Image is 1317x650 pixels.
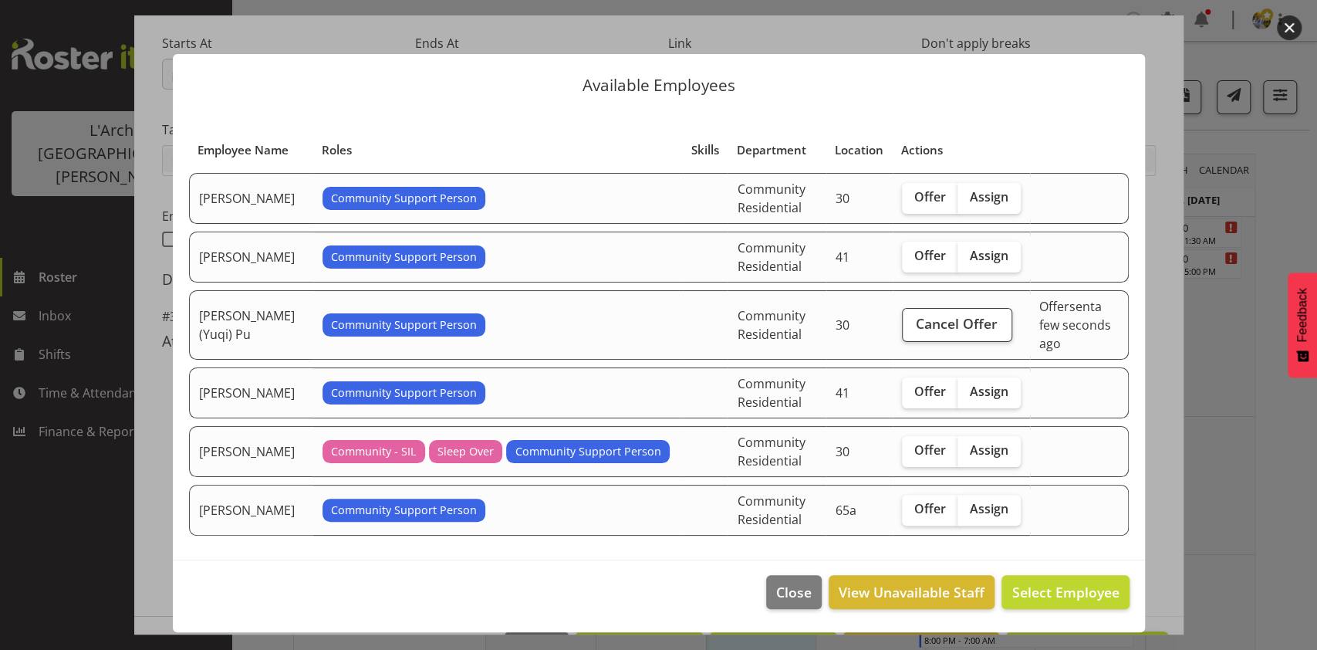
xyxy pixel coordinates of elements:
[835,141,883,159] span: Location
[1039,297,1119,353] div: Offer a few seconds ago
[914,248,946,263] span: Offer
[189,232,313,283] td: [PERSON_NAME]
[322,141,352,159] span: Roles
[776,582,812,602] span: Close
[737,434,805,469] span: Community Residential
[331,190,477,207] span: Community Support Person
[836,502,856,519] span: 65a
[437,443,494,460] span: Sleep Over
[737,181,805,216] span: Community Residential
[331,249,477,266] span: Community Support Person
[836,249,849,266] span: 41
[970,442,1008,458] span: Assign
[836,317,849,333] span: 30
[515,443,660,460] span: Community Support Person
[189,367,313,418] td: [PERSON_NAME]
[737,239,805,275] span: Community Residential
[691,141,719,159] span: Skills
[839,582,984,602] span: View Unavailable Staff
[1001,575,1129,609] button: Select Employee
[189,426,313,477] td: [PERSON_NAME]
[914,384,946,399] span: Offer
[916,313,998,333] span: Cancel Offer
[914,442,946,458] span: Offer
[902,308,1012,342] button: Cancel Offer
[766,575,822,609] button: Close
[331,502,477,519] span: Community Support Person
[737,375,805,411] span: Community Residential
[188,77,1130,93] p: Available Employees
[189,173,313,224] td: [PERSON_NAME]
[1288,273,1317,377] button: Feedback - Show survey
[331,443,417,460] span: Community - SIL
[970,501,1008,516] span: Assign
[198,141,289,159] span: Employee Name
[914,189,946,205] span: Offer
[1069,298,1095,315] span: sent
[189,290,313,360] td: [PERSON_NAME] (Yuqi) Pu
[331,317,477,333] span: Community Support Person
[1011,583,1119,601] span: Select Employee
[970,189,1008,205] span: Assign
[901,141,943,159] span: Actions
[189,485,313,536] td: [PERSON_NAME]
[737,493,805,528] span: Community Residential
[970,248,1008,263] span: Assign
[829,575,995,609] button: View Unavailable Staff
[836,190,849,207] span: 30
[836,443,849,460] span: 30
[914,501,946,516] span: Offer
[331,384,477,401] span: Community Support Person
[1295,288,1309,342] span: Feedback
[836,384,849,401] span: 41
[737,141,806,159] span: Department
[737,307,805,343] span: Community Residential
[970,384,1008,399] span: Assign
